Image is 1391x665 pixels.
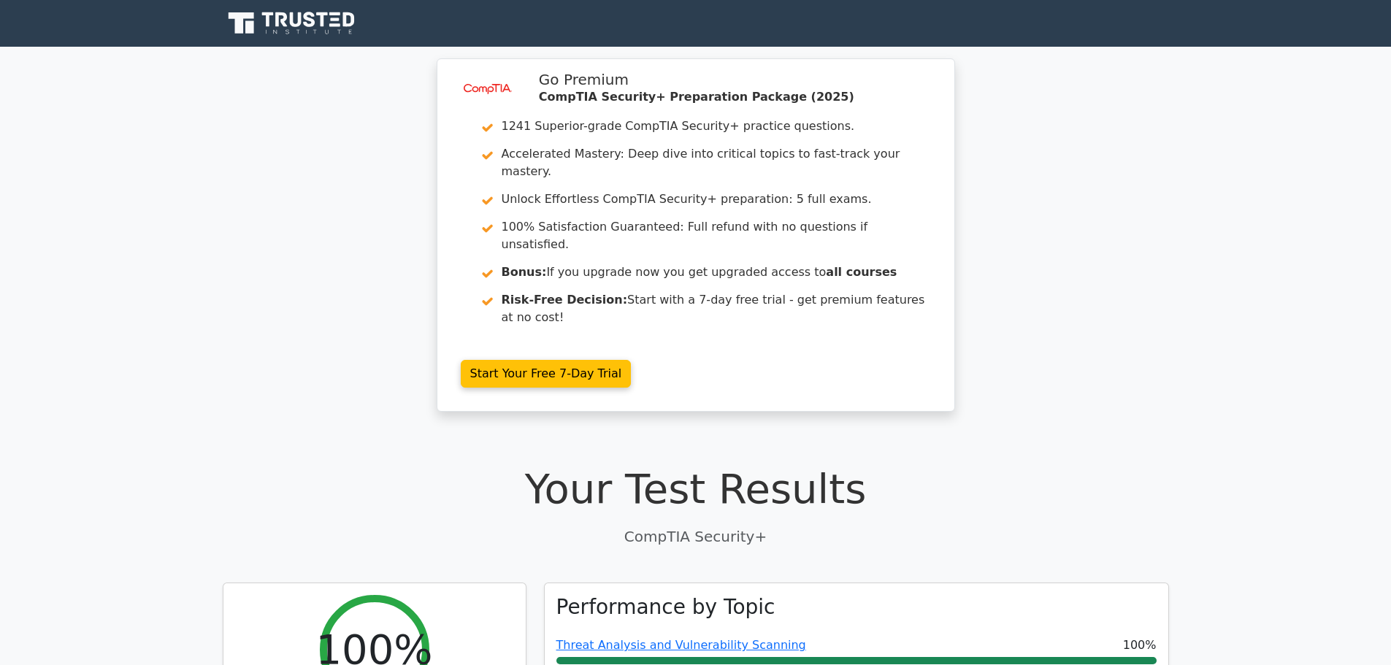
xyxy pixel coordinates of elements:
[1123,637,1157,654] span: 100%
[461,360,632,388] a: Start Your Free 7-Day Trial
[556,595,775,620] h3: Performance by Topic
[223,526,1169,547] p: CompTIA Security+
[556,638,806,652] a: Threat Analysis and Vulnerability Scanning
[223,464,1169,513] h1: Your Test Results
